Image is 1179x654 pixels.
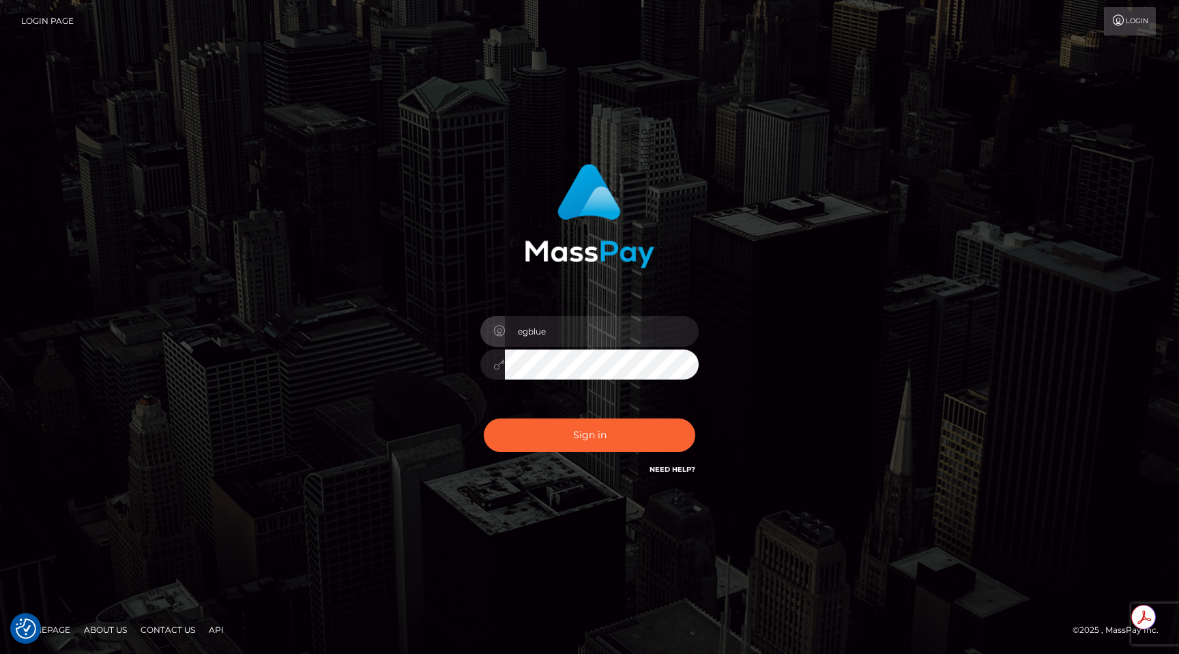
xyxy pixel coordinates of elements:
[16,619,36,639] button: Consent Preferences
[16,619,36,639] img: Revisit consent button
[650,465,695,474] a: Need Help?
[135,619,201,640] a: Contact Us
[15,619,76,640] a: Homepage
[505,316,699,347] input: Username...
[78,619,132,640] a: About Us
[21,7,74,35] a: Login Page
[1073,623,1169,638] div: © 2025 , MassPay Inc.
[525,164,654,268] img: MassPay Login
[1104,7,1156,35] a: Login
[484,418,695,452] button: Sign in
[203,619,229,640] a: API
